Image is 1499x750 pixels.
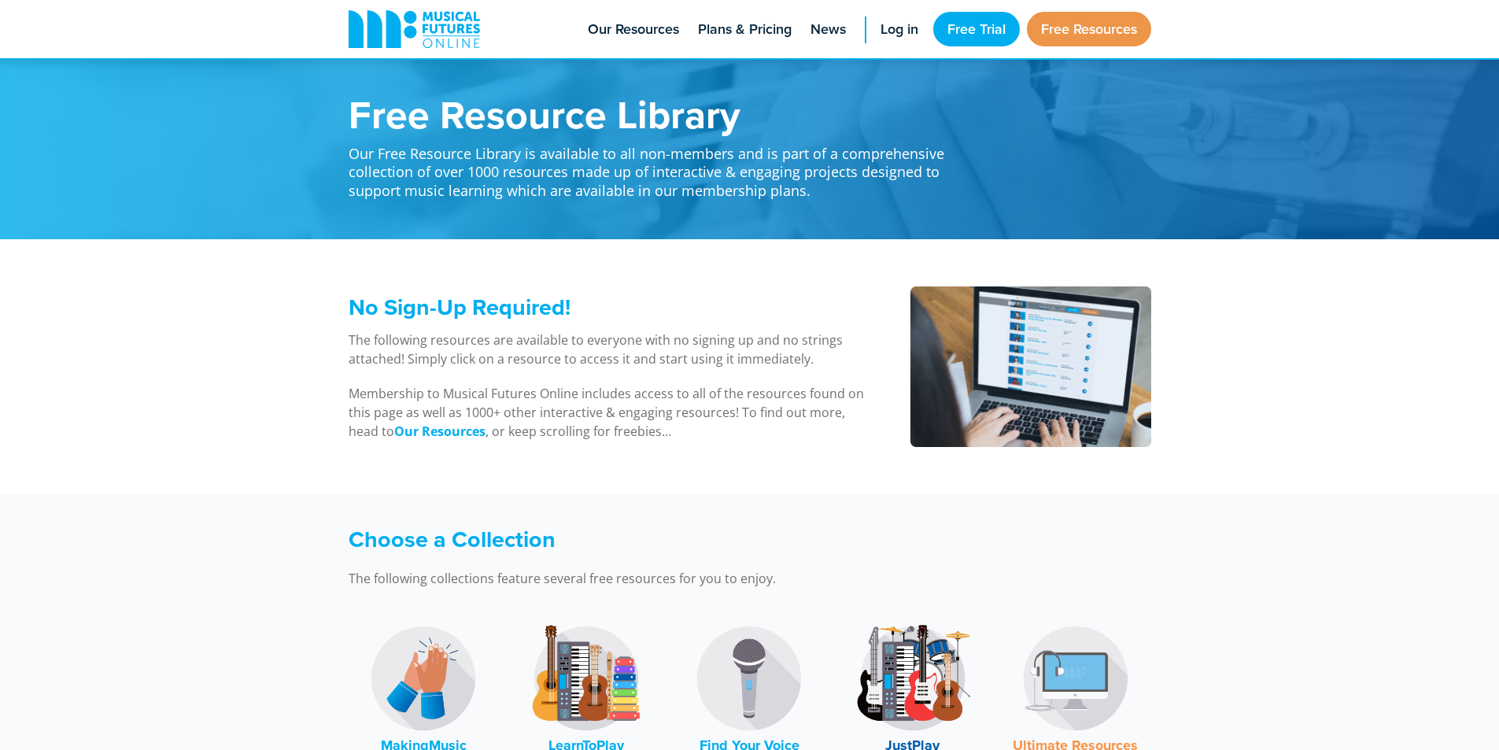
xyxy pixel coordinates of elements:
span: No Sign-Up Required! [349,290,570,323]
span: Plans & Pricing [698,19,792,40]
span: Our Resources [588,19,679,40]
img: Music Technology Logo [1017,619,1135,737]
span: Log in [881,19,918,40]
a: Free Resources [1027,12,1151,46]
p: The following collections feature several free resources for you to enjoy. [349,569,962,588]
h3: Choose a Collection [349,526,962,553]
p: Our Free Resource Library is available to all non-members and is part of a comprehensive collecti... [349,134,962,200]
a: Free Trial [933,12,1020,46]
a: Our Resources [394,423,486,441]
p: The following resources are available to everyone with no signing up and no strings attached! Sim... [349,331,870,368]
span: News [810,19,846,40]
img: JustPlay Logo [854,619,972,737]
img: Find Your Voice Logo [690,619,808,737]
img: LearnToPlay Logo [527,619,645,737]
img: MakingMusic Logo [364,619,482,737]
strong: Our Resources [394,423,486,440]
p: Membership to Musical Futures Online includes access to all of the resources found on this page a... [349,384,870,441]
h1: Free Resource Library [349,94,962,134]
